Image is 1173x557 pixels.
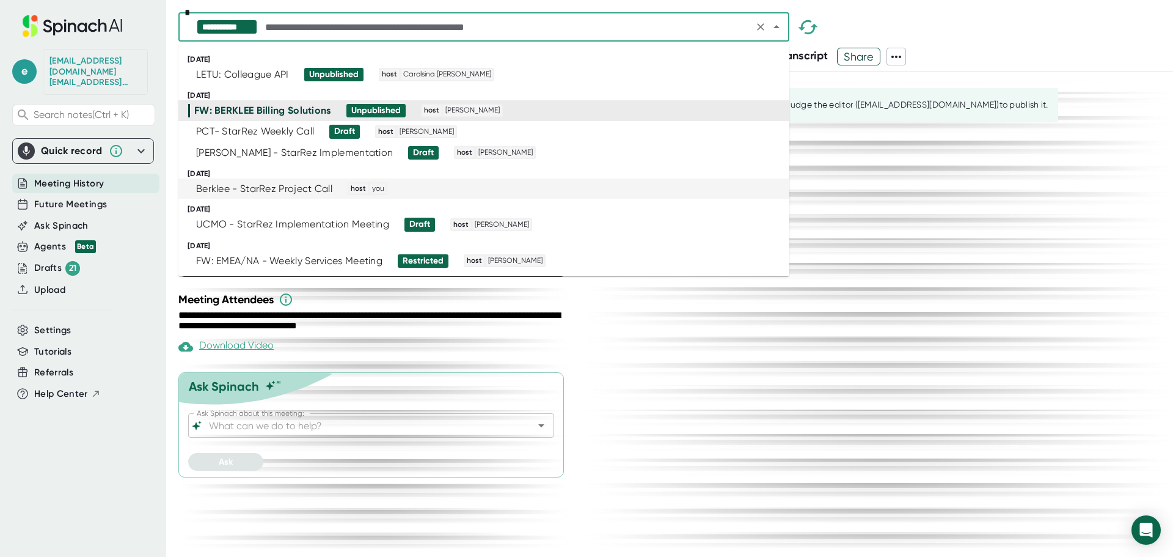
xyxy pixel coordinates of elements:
[178,339,274,354] div: Download Video
[409,219,430,230] div: Draft
[196,125,314,138] div: PCT- StarRez Weekly Call
[34,366,73,380] button: Referrals
[370,183,386,194] span: you
[18,139,148,163] div: Quick record
[398,127,456,138] span: [PERSON_NAME]
[444,105,502,116] span: [PERSON_NAME]
[776,49,828,62] span: Transcript
[309,69,359,80] div: Unpublished
[837,48,880,65] button: Share
[615,100,1048,111] div: This summary is still being edited. You can nudge the editor ([EMAIL_ADDRESS][DOMAIN_NAME]) to pu...
[334,126,355,137] div: Draft
[34,261,80,276] button: Drafts 21
[451,219,470,231] span: host
[477,147,535,158] span: [PERSON_NAME]
[403,256,444,267] div: Restricted
[188,91,789,100] div: [DATE]
[196,68,289,81] div: LETU: Colleague API
[380,69,399,80] span: host
[752,18,769,35] button: Clear
[34,109,129,120] span: Search notes (Ctrl + K)
[34,240,96,254] div: Agents
[473,219,531,231] span: [PERSON_NAME]
[465,256,484,267] span: host
[49,56,141,88] div: edotson@starrez.com edotson@starrez.com
[178,292,570,307] div: Meeting Attendees
[65,261,80,276] div: 21
[188,453,263,471] button: Ask
[12,59,37,84] span: e
[34,197,107,212] button: Future Meetings
[413,147,434,158] div: Draft
[219,457,233,467] span: Ask
[34,240,96,254] button: Agents Beta
[351,105,401,116] div: Unpublished
[34,387,101,401] button: Help Center
[1131,515,1161,545] div: Open Intercom Messenger
[34,219,89,233] button: Ask Spinach
[188,242,789,251] div: [DATE]
[188,205,789,214] div: [DATE]
[196,218,389,231] div: UCMO - StarRez Implementation Meeting
[422,105,441,116] span: host
[376,127,395,138] span: host
[189,379,259,394] div: Ask Spinach
[196,147,393,159] div: [PERSON_NAME] - StarRez Implementation
[206,417,514,434] input: What can we do to help?
[188,55,789,64] div: [DATE]
[401,69,493,80] span: Carolsina [PERSON_NAME]
[34,177,104,191] button: Meeting History
[533,417,550,434] button: Open
[34,323,71,338] button: Settings
[838,46,880,67] span: Share
[41,145,103,157] div: Quick record
[776,48,828,64] button: Transcript
[455,147,474,158] span: host
[486,256,544,267] span: [PERSON_NAME]
[34,387,88,401] span: Help Center
[34,261,80,276] div: Drafts
[34,283,65,297] button: Upload
[196,183,332,195] div: Berklee - StarRez Project Call
[75,240,96,253] div: Beta
[34,345,71,359] button: Tutorials
[349,183,368,194] span: host
[768,18,785,35] button: Close
[194,105,331,117] div: FW: BERKLEE Billing Solutions
[196,255,382,267] div: FW: EMEA/NA - Weekly Services Meeting
[188,169,789,179] div: [DATE]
